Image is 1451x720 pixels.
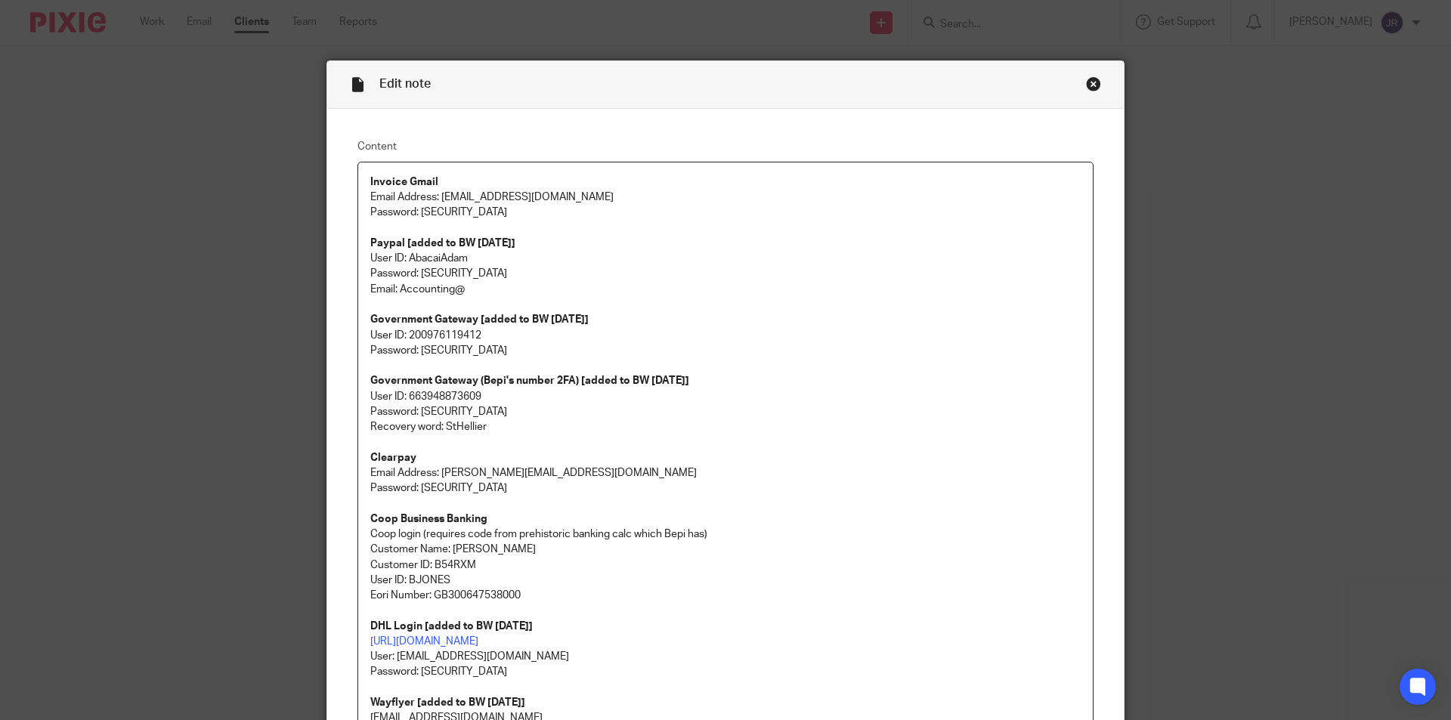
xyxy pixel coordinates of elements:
strong: Paypal [added to BW [DATE]] [370,238,515,249]
div: Close this dialog window [1086,76,1101,91]
p: Coop login (requires code from prehistoric banking calc which Bepi has) [370,527,1081,542]
p: User: [EMAIL_ADDRESS][DOMAIN_NAME] [370,634,1081,665]
p: Password: [SECURITY_DATA] [370,404,1081,419]
strong: Invoice Gmail [370,177,438,187]
p: Customer ID: B54RXM [370,558,1081,573]
strong: Government Gateway (Bepi's number 2FA) [added to BW [DATE]] [370,375,689,386]
p: Password: [SECURITY_DATA] [370,205,1081,236]
p: Email Address: [PERSON_NAME][EMAIL_ADDRESS][DOMAIN_NAME] Password: [SECURITY_DATA] [370,450,1081,496]
strong: Coop Business Banking [370,514,487,524]
strong: DHL Login [added to BW [DATE]] [370,621,533,632]
p: Recovery word: StHellier [370,419,1081,434]
p: Eori Number: GB300647538000 [370,588,1081,603]
p: User ID: AbacaiAdam Password: [SECURITY_DATA] Email: Accounting@ [370,236,1081,297]
strong: Wayflyer [added to BW [DATE]] [370,697,525,708]
p: User ID: BJONES [370,573,1081,588]
p: Email Address: [EMAIL_ADDRESS][DOMAIN_NAME] [370,190,1081,205]
p: Password: [SECURITY_DATA] [370,664,1081,679]
a: [URL][DOMAIN_NAME] [370,636,478,647]
strong: Clearpay [370,453,416,463]
p: User ID: 200976119412 Password: [SECURITY_DATA] [370,328,1081,359]
p: Customer Name: [PERSON_NAME] [370,542,1081,557]
span: Edit note [379,78,431,90]
strong: Government Gateway [added to BW [DATE]] [370,314,589,325]
p: User ID: 663948873609 [370,373,1081,404]
label: Content [357,139,1094,154]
